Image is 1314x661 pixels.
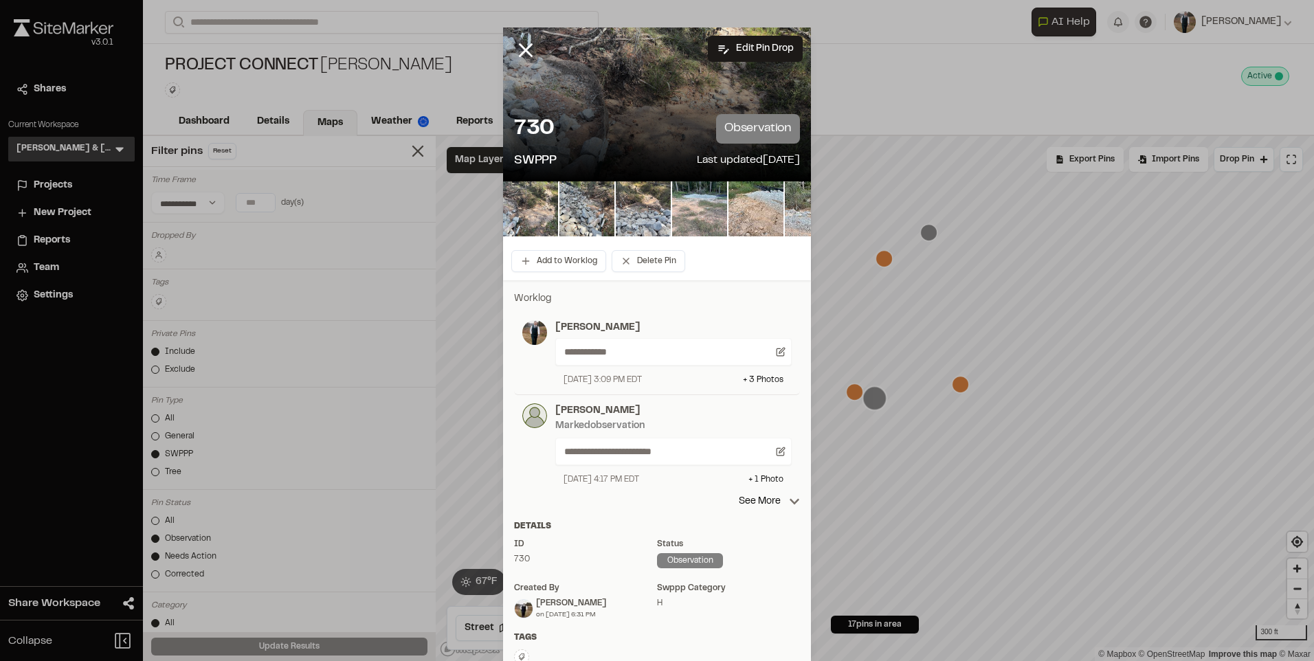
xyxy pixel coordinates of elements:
img: photo [522,403,547,428]
div: observation [657,553,723,568]
p: Last updated [DATE] [697,152,800,170]
p: See More [739,494,800,509]
div: + 1 Photo [748,473,783,486]
div: [DATE] 3:09 PM EDT [564,374,642,386]
div: [PERSON_NAME] [536,597,606,609]
div: swppp category [657,582,800,594]
div: H [657,597,800,609]
div: Status [657,538,800,550]
div: Marked observation [555,418,645,434]
div: Created by [514,582,657,594]
img: file [785,181,840,236]
p: Worklog [514,291,800,306]
img: file [559,181,614,236]
div: ID [514,538,657,550]
img: file [616,181,671,236]
img: file [503,181,558,236]
p: 730 [514,115,555,143]
p: SWPPP [514,152,557,170]
div: [DATE] 4:17 PM EDT [564,473,639,486]
p: [PERSON_NAME] [555,403,792,418]
img: Edwin Stadsvold [515,600,533,618]
img: photo [522,320,547,345]
p: [PERSON_NAME] [555,320,792,335]
div: on [DATE] 6:31 PM [536,609,606,620]
img: file [672,181,727,236]
p: observation [716,114,800,144]
button: Add to Worklog [511,250,606,272]
div: Details [514,520,800,533]
div: + 3 Photo s [743,374,783,386]
div: Tags [514,631,800,644]
div: 730 [514,553,657,565]
img: file [728,181,783,236]
button: Delete Pin [612,250,685,272]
